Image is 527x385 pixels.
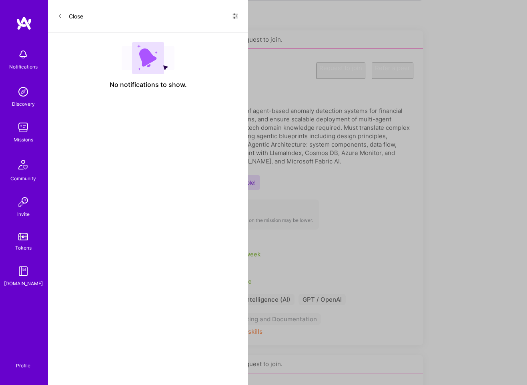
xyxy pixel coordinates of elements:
[15,263,31,279] img: guide book
[16,16,32,30] img: logo
[122,42,174,74] img: empty
[12,100,35,108] div: Discovery
[15,46,31,62] img: bell
[15,84,31,100] img: discovery
[14,135,33,144] div: Missions
[18,233,28,240] img: tokens
[58,10,83,22] button: Close
[16,361,30,369] div: Profile
[110,81,187,89] span: No notifications to show.
[14,155,33,174] img: Community
[15,194,31,210] img: Invite
[9,62,38,71] div: Notifications
[15,244,32,252] div: Tokens
[15,119,31,135] img: teamwork
[4,279,43,288] div: [DOMAIN_NAME]
[10,174,36,183] div: Community
[17,210,30,218] div: Invite
[13,353,33,369] a: Profile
